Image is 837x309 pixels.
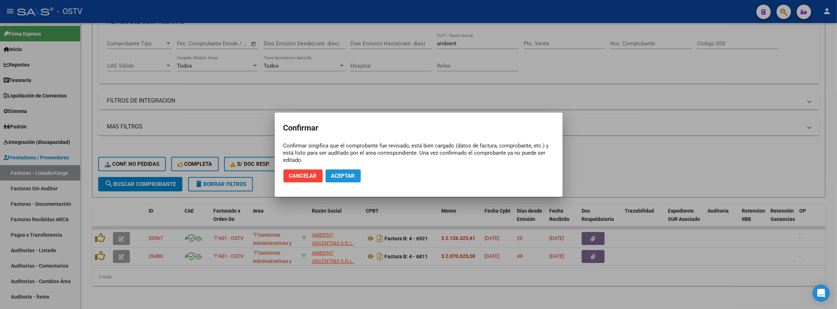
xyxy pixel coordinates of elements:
button: Cancelar [283,169,323,182]
span: Cancelar [289,173,317,179]
div: Confirmar singifica que el comprobante fue revisado, está bien cargado (datos de factura, comprob... [283,142,554,164]
h2: Confirmar [283,121,554,135]
div: Open Intercom Messenger [813,285,830,302]
button: Aceptar [326,169,361,182]
span: Aceptar [331,173,355,179]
